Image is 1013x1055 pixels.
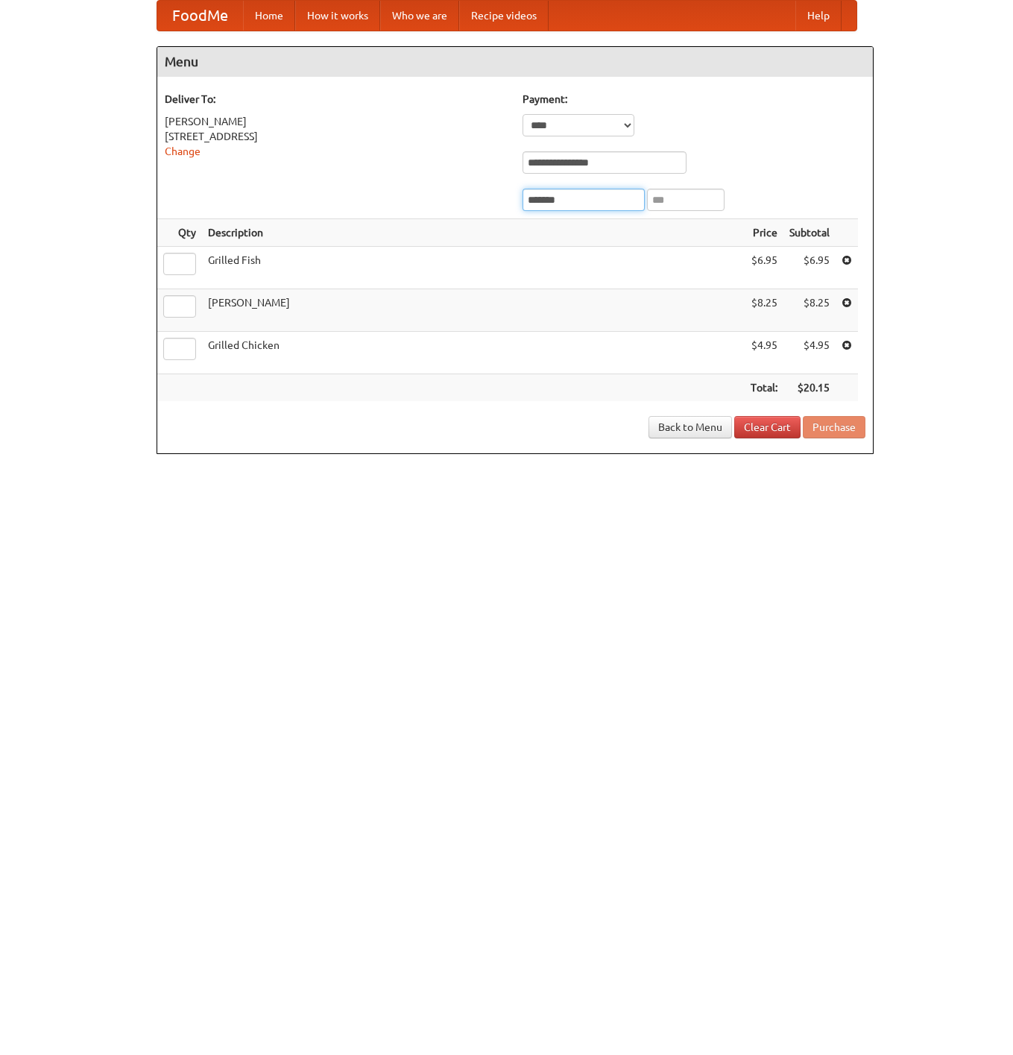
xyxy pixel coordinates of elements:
[165,114,508,129] div: [PERSON_NAME]
[165,129,508,144] div: [STREET_ADDRESS]
[295,1,380,31] a: How it works
[202,219,745,247] th: Description
[202,289,745,332] td: [PERSON_NAME]
[795,1,842,31] a: Help
[157,219,202,247] th: Qty
[783,219,836,247] th: Subtotal
[380,1,459,31] a: Who we are
[459,1,549,31] a: Recipe videos
[745,247,783,289] td: $6.95
[783,374,836,402] th: $20.15
[803,416,865,438] button: Purchase
[745,374,783,402] th: Total:
[648,416,732,438] a: Back to Menu
[157,1,243,31] a: FoodMe
[165,92,508,107] h5: Deliver To:
[202,332,745,374] td: Grilled Chicken
[734,416,801,438] a: Clear Cart
[783,289,836,332] td: $8.25
[745,289,783,332] td: $8.25
[745,332,783,374] td: $4.95
[157,47,873,77] h4: Menu
[783,332,836,374] td: $4.95
[243,1,295,31] a: Home
[165,145,201,157] a: Change
[783,247,836,289] td: $6.95
[523,92,865,107] h5: Payment:
[202,247,745,289] td: Grilled Fish
[745,219,783,247] th: Price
